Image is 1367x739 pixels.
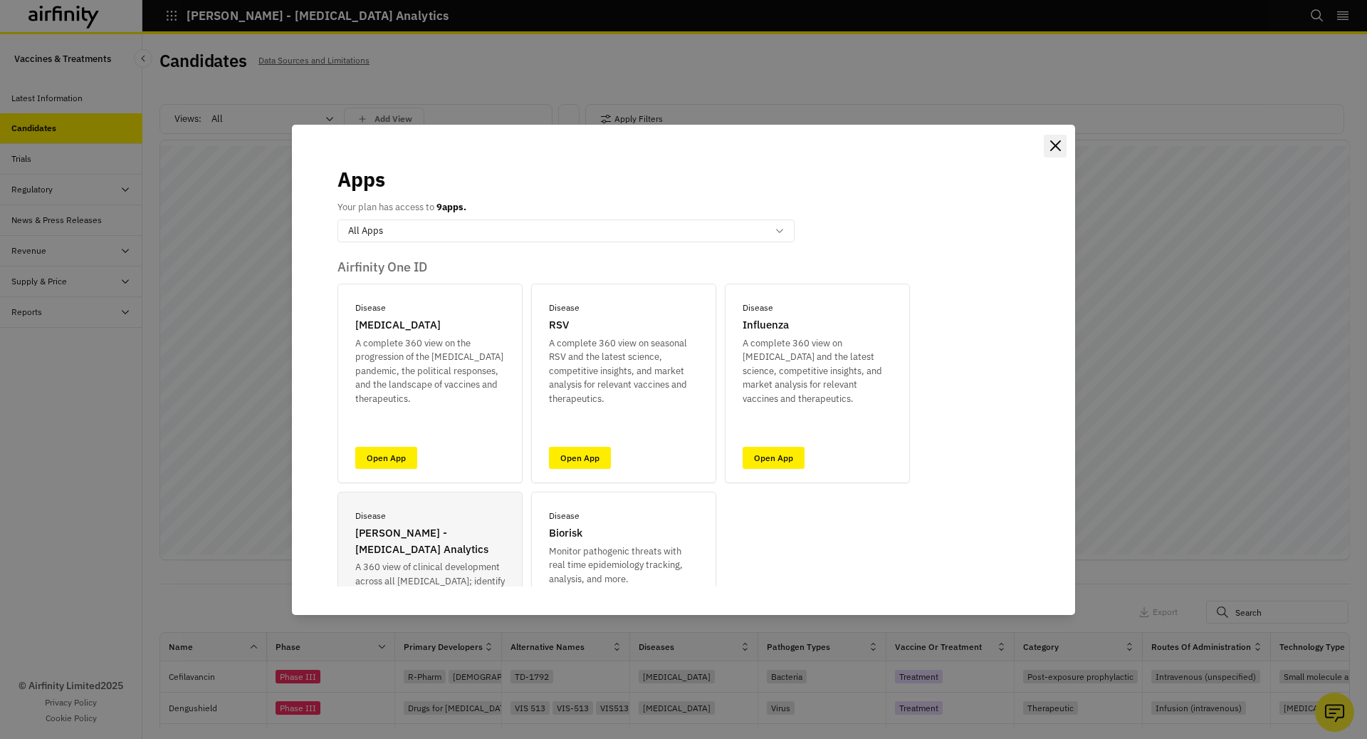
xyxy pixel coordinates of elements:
[355,317,441,334] p: [MEDICAL_DATA]
[1044,135,1067,157] button: Close
[355,336,505,406] p: A complete 360 view on the progression of the [MEDICAL_DATA] pandemic, the political responses, a...
[337,259,1030,275] p: Airfinity One ID
[743,336,892,406] p: A complete 360 view on [MEDICAL_DATA] and the latest science, competitive insights, and market an...
[549,525,582,542] p: Biorisk
[337,165,385,195] p: Apps
[355,510,386,522] p: Disease
[355,447,417,469] a: Open App
[355,560,505,630] p: A 360 view of clinical development across all [MEDICAL_DATA]; identify opportunities and track ch...
[743,317,789,334] p: Influenza
[355,301,386,314] p: Disease
[549,510,580,522] p: Disease
[337,200,466,215] p: Your plan has access to
[436,201,466,213] b: 9 apps.
[743,447,805,469] a: Open App
[549,301,580,314] p: Disease
[549,544,698,586] p: Monitor pathogenic threats with real time epidemiology tracking, analysis, and more.
[348,224,383,238] p: All Apps
[549,336,698,406] p: A complete 360 view on seasonal RSV and the latest science, competitive insights, and market anal...
[355,525,505,557] p: [PERSON_NAME] - [MEDICAL_DATA] Analytics
[549,317,569,334] p: RSV
[743,301,773,314] p: Disease
[549,447,611,469] a: Open App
